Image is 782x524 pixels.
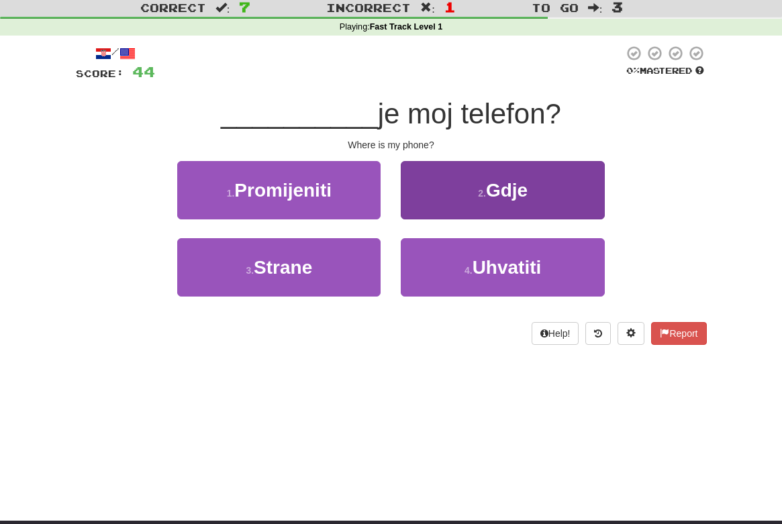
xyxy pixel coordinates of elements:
[76,45,155,62] div: /
[76,68,124,79] span: Score:
[532,322,579,345] button: Help!
[215,2,230,13] span: :
[401,238,604,297] button: 4.Uhvatiti
[651,322,706,345] button: Report
[626,65,640,76] span: 0 %
[585,322,611,345] button: Round history (alt+y)
[624,65,707,77] div: Mastered
[234,180,332,201] span: Promijeniti
[478,188,486,199] small: 2 .
[486,180,528,201] span: Gdje
[588,2,603,13] span: :
[246,265,254,276] small: 3 .
[370,22,443,32] strong: Fast Track Level 1
[378,98,561,129] span: je moj telefon?
[473,257,542,278] span: Uhvatiti
[420,2,435,13] span: :
[177,238,381,297] button: 3.Strane
[177,161,381,219] button: 1.Promijeniti
[401,161,604,219] button: 2.Gdje
[465,265,473,276] small: 4 .
[254,257,312,278] span: Strane
[140,1,206,14] span: Correct
[532,1,579,14] span: To go
[326,1,411,14] span: Incorrect
[221,98,378,129] span: __________
[132,63,155,80] span: 44
[76,138,707,152] div: Where is my phone?
[227,188,235,199] small: 1 .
